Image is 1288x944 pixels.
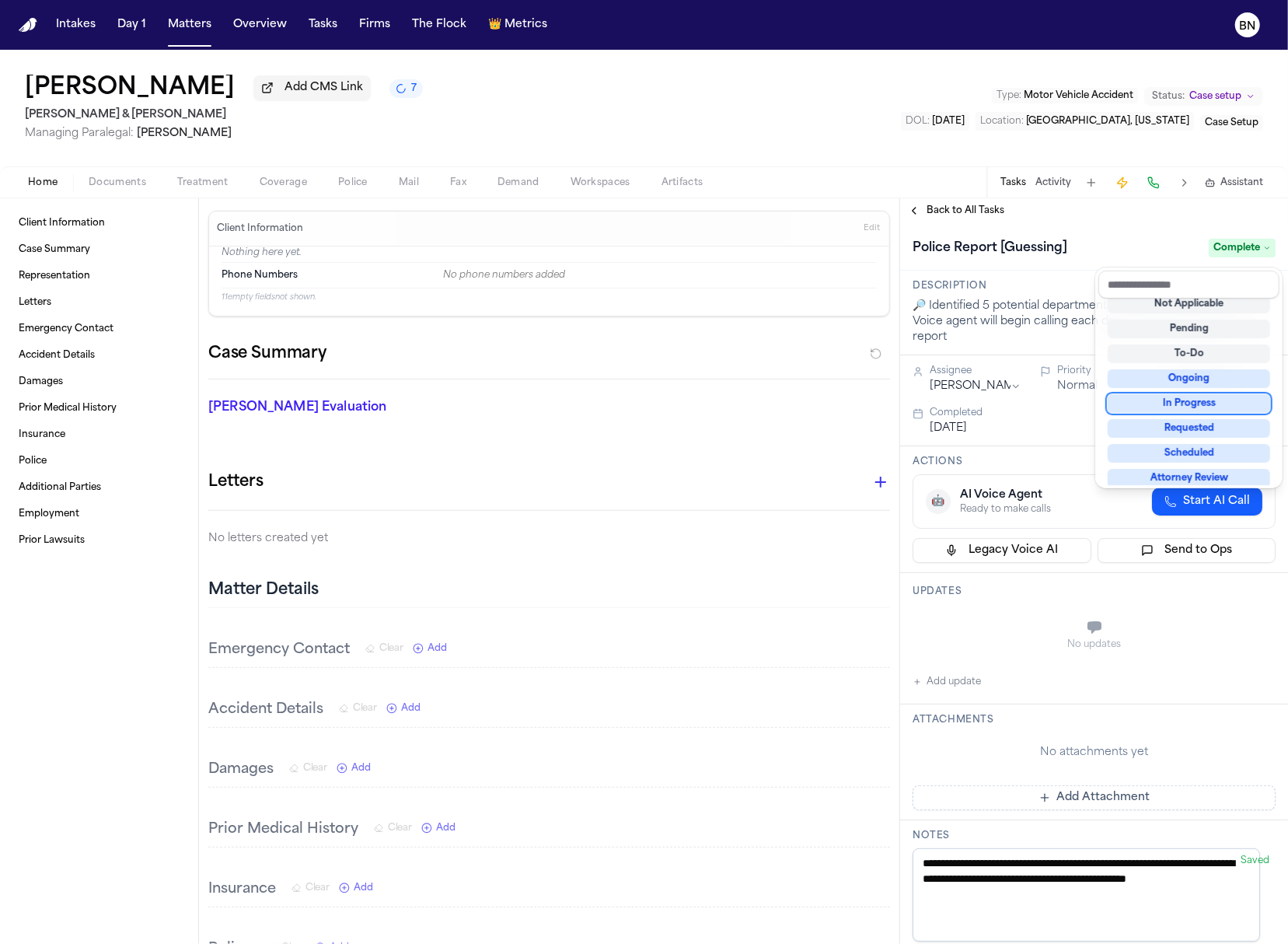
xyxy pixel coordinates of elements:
[1108,394,1270,413] div: In Progress
[1108,444,1270,463] div: Scheduled
[1108,419,1270,438] div: Requested
[1108,295,1270,313] div: Not Applicable
[1108,320,1270,338] div: Pending
[1108,369,1270,388] div: Ongoing
[1108,344,1270,363] div: To-Do
[1209,239,1276,257] span: Complete
[1108,469,1270,488] div: Attorney Review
